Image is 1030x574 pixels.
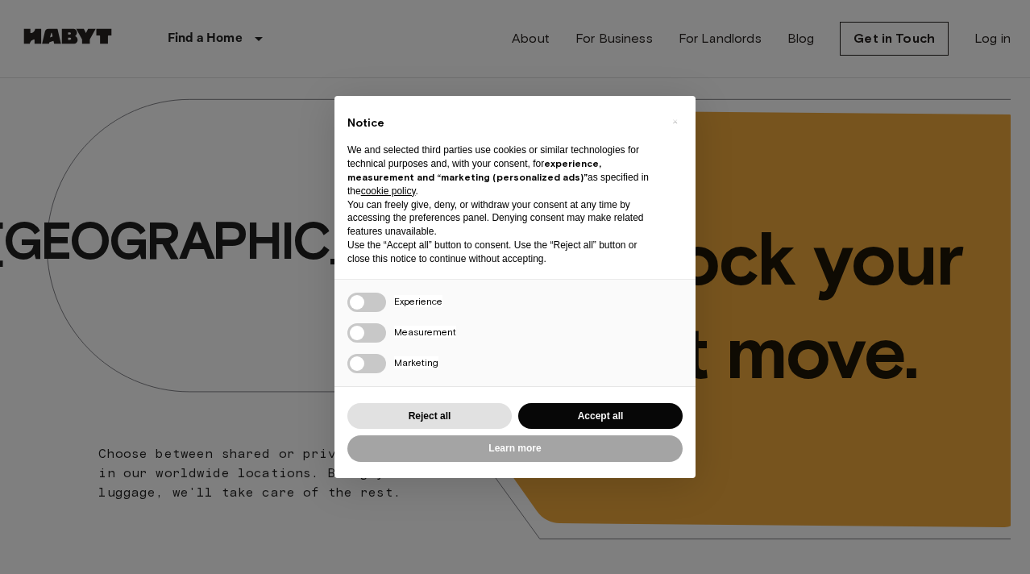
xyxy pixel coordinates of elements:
[347,115,657,131] h2: Notice
[672,112,678,131] span: ×
[394,326,456,338] span: Measurement
[394,356,438,368] span: Marketing
[347,239,657,266] p: Use the “Accept all” button to consent. Use the “Reject all” button or close this notice to conti...
[347,157,601,183] strong: experience, measurement and “marketing (personalized ads)”
[347,403,512,430] button: Reject all
[518,403,683,430] button: Accept all
[347,198,657,239] p: You can freely give, deny, or withdraw your consent at any time by accessing the preferences pane...
[662,109,687,135] button: Close this notice
[394,295,442,307] span: Experience
[347,435,683,462] button: Learn more
[347,143,657,198] p: We and selected third parties use cookies or similar technologies for technical purposes and, wit...
[361,185,416,197] a: cookie policy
